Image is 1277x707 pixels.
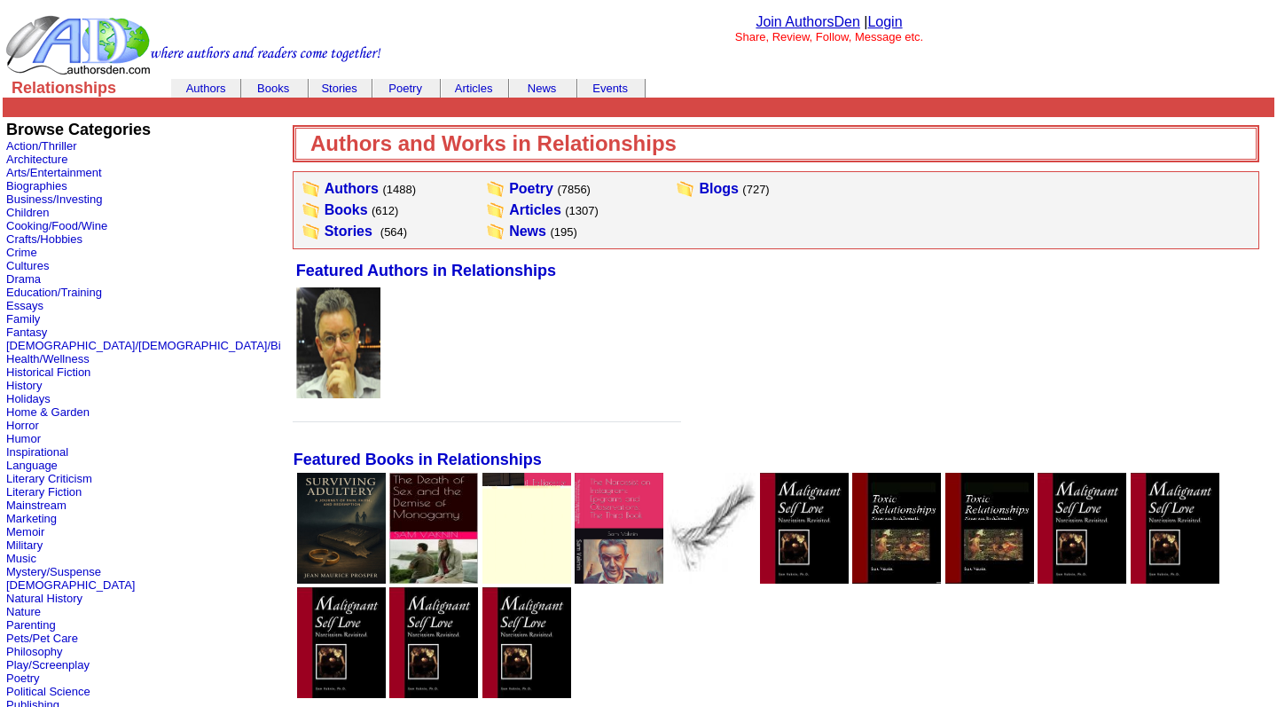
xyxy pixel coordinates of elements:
[557,183,591,196] font: (7856)
[482,473,571,584] img: 79056.jpg
[699,181,738,196] a: Blogs
[389,473,478,584] img: 61391.jpg
[1131,473,1219,584] img: 7233.JPG
[6,658,90,672] a: Play/Screenplay
[756,14,859,29] a: Join AuthorsDen
[297,686,386,701] a: The World of the Narcissist
[509,88,510,89] img: cleardot.gif
[852,571,941,586] a: Toxic Relationships - Abuse and its Aftermath
[6,565,101,578] a: Mystery/Suspense
[6,405,90,419] a: Home & Garden
[325,202,368,217] a: Books
[186,82,226,95] a: Authors
[742,183,769,196] font: (727)
[577,88,578,89] img: cleardot.gif
[297,571,386,586] a: Surviving Adultery
[6,219,107,232] a: Cooking/Food/Wine
[172,88,173,89] img: cleardot.gif
[550,225,576,239] font: (195)
[6,206,49,219] a: Children
[760,571,849,586] a: Free Download - Narcissism Book of Quotes
[6,352,90,365] a: Health/Wellness
[482,686,571,701] a: Pathological Narcissism FAQs
[6,326,47,339] a: Fantasy
[6,299,43,312] a: Essays
[296,262,556,279] font: Featured Authors in Relationships
[6,485,82,499] a: Literary Fiction
[6,685,90,698] a: Political Science
[372,204,398,217] font: (612)
[380,225,407,239] font: (564)
[6,339,281,352] a: [DEMOGRAPHIC_DATA]/[DEMOGRAPHIC_DATA]/Bi
[455,82,493,95] a: Articles
[297,473,386,584] img: 80613.jpg
[6,512,57,525] a: Marketing
[735,30,923,43] font: Share, Review, Follow, Message etc.
[308,88,309,89] img: cleardot.gif
[294,452,542,467] a: Featured Books in Relationships
[12,79,116,97] b: Relationships
[6,445,68,459] a: Inspirational
[6,121,151,138] b: Browse Categories
[486,180,505,198] img: WorksFolder.gif
[6,365,90,379] a: Historical Fiction
[667,473,756,584] img: 14348.jpg
[509,181,553,196] a: Poetry
[6,272,41,286] a: Drama
[1038,571,1126,586] a: The Narcissism Series
[388,82,422,95] a: Poetry
[6,286,102,299] a: Education/Training
[6,166,102,179] a: Arts/Entertainment
[1038,473,1126,584] img: 7236.JPG
[486,201,505,219] img: WorksFolder.gif
[302,223,321,240] img: WorksFolder.gif
[321,82,356,95] a: Stories
[6,459,58,472] a: Language
[6,525,44,538] a: Memoir
[565,204,599,217] font: (1307)
[6,153,67,166] a: Architecture
[441,88,442,89] img: cleardot.gif
[296,263,556,279] a: Featured Authors in Relationships
[482,587,571,698] img: 7231.JPG
[302,180,321,198] img: WorksFolder.gif
[575,571,663,586] a: FREE The Narcissist on Instagram: Epigrams and Observations - Third Book
[6,246,37,259] a: Crime
[864,14,902,29] font: |
[6,645,63,658] a: Philosophy
[310,131,677,155] b: Authors and Works in Relationships
[294,451,542,468] font: Featured Books in Relationships
[852,473,941,584] img: 19270.jpg
[6,432,41,445] a: Humor
[6,192,102,206] a: Business/Investing
[486,223,505,240] img: WorksFolder.gif
[592,82,628,95] a: Events
[945,571,1034,586] a: Abusive Relationships Workbook
[171,88,172,89] img: cleardot.gif
[296,386,380,401] a: Sam Vaknin
[509,224,546,239] a: News
[297,587,386,698] img: 7232.JPG
[645,88,646,89] img: cleardot.gif
[509,202,561,217] a: Articles
[6,179,67,192] a: Biographies
[372,88,373,89] img: cleardot.gif
[302,201,321,219] img: WorksFolder.gif
[528,82,557,95] a: News
[6,312,40,326] a: Family
[5,14,381,76] img: header_logo2.gif
[389,587,478,698] img: 7234.JPG
[6,578,135,592] a: [DEMOGRAPHIC_DATA]
[676,180,695,198] img: WorksFolder.gif
[6,379,42,392] a: History
[389,686,478,701] a: Malignant Self Love - Narcissism Revisited (e-Book)
[325,224,372,239] a: Stories
[508,88,509,89] img: cleardot.gif
[6,259,49,272] a: Cultures
[6,472,92,485] a: Literary Criticism
[6,552,36,565] a: Music
[6,139,76,153] a: Action/Thriller
[6,392,51,405] a: Holidays
[257,82,289,95] a: Books
[867,14,902,29] a: Login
